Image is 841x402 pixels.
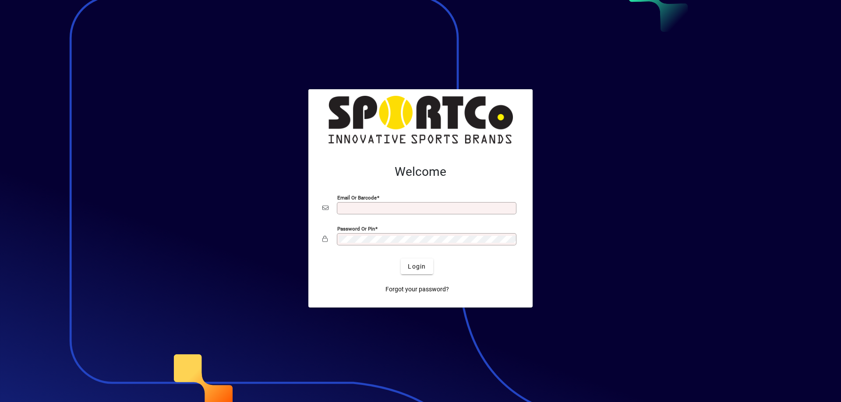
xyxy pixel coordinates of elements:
[337,195,377,201] mat-label: Email or Barcode
[337,226,375,232] mat-label: Password or Pin
[382,281,452,297] a: Forgot your password?
[385,285,449,294] span: Forgot your password?
[408,262,426,271] span: Login
[322,164,519,179] h2: Welcome
[401,259,433,274] button: Login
